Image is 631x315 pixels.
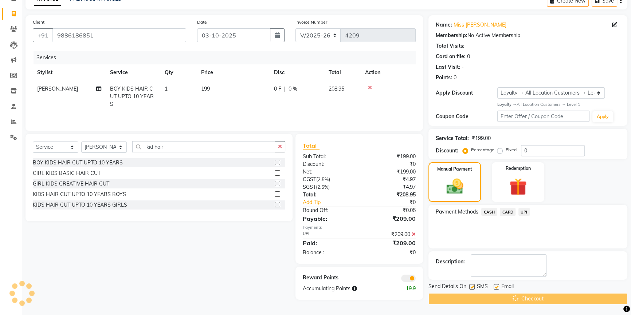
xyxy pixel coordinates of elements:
[33,28,53,42] button: +91
[472,135,491,142] div: ₹199.00
[481,208,497,216] span: CASH
[359,191,421,199] div: ₹208.95
[359,239,421,247] div: ₹209.00
[303,224,416,231] div: Payments
[295,19,327,25] label: Invoice Number
[518,208,530,216] span: UPI
[106,64,160,81] th: Service
[201,85,210,92] span: 199
[165,85,168,92] span: 1
[37,85,78,92] span: [PERSON_NAME]
[297,274,359,282] div: Reward Points
[436,74,452,81] div: Points:
[428,283,466,292] span: Send Details On
[436,147,458,155] div: Discount:
[270,64,324,81] th: Disc
[471,147,494,153] label: Percentage
[33,180,109,188] div: GIRL KIDS CREATIVE HAIR CUT
[369,199,421,206] div: ₹0
[284,85,286,93] span: |
[33,201,127,209] div: KIDS HAIR CUT UPTO 10 YEARS GIRLS
[436,32,620,39] div: No Active Membership
[497,111,589,122] input: Enter Offer / Coupon Code
[33,170,101,177] div: GIRL KIDS BASIC HAIR CUT
[441,177,469,196] img: _cash.svg
[361,64,416,81] th: Action
[33,159,123,167] div: BOY KIDS HAIR CUT UPTO 10 YEARS
[297,199,370,206] a: Add Tip
[390,285,421,292] div: 19.9
[34,51,421,64] div: Services
[297,249,359,256] div: Balance :
[197,19,207,25] label: Date
[318,176,329,182] span: 2.5%
[33,19,44,25] label: Client
[462,63,464,71] div: -
[359,231,421,238] div: ₹209.00
[506,147,517,153] label: Fixed
[436,63,460,71] div: Last Visit:
[436,21,452,29] div: Name:
[436,32,467,39] div: Membership:
[297,191,359,199] div: Total:
[592,111,613,122] button: Apply
[132,141,275,152] input: Search or Scan
[297,207,359,214] div: Round Off:
[437,166,472,172] label: Manual Payment
[436,258,465,266] div: Description:
[289,85,297,93] span: 0 %
[33,191,126,198] div: KIDS HAIR CUT UPTO 10 YEARS BOYS
[197,64,270,81] th: Price
[303,142,320,149] span: Total
[297,160,359,168] div: Discount:
[297,285,391,292] div: Accumulating Points
[436,89,497,97] div: Apply Discount
[297,231,359,238] div: UPI
[297,239,359,247] div: Paid:
[297,176,359,183] div: ( )
[359,160,421,168] div: ₹0
[297,168,359,176] div: Net:
[454,21,506,29] a: Miss [PERSON_NAME]
[436,208,478,216] span: Payment Methods
[359,183,421,191] div: ₹4.97
[33,64,106,81] th: Stylist
[303,176,316,183] span: CGST
[436,113,497,120] div: Coupon Code
[504,176,532,198] img: _gift.svg
[500,208,516,216] span: CARD
[506,165,531,172] label: Redemption
[110,85,154,107] span: BOY KIDS HAIR CUT UPTO 10 YEARS
[454,74,456,81] div: 0
[436,42,465,50] div: Total Visits:
[436,135,469,142] div: Service Total:
[497,102,517,107] strong: Loyalty →
[359,176,421,183] div: ₹4.97
[274,85,281,93] span: 0 F
[359,249,421,256] div: ₹0
[477,283,488,292] span: SMS
[501,283,514,292] span: Email
[297,214,359,223] div: Payable:
[359,168,421,176] div: ₹199.00
[52,28,186,42] input: Search by Name/Mobile/Email/Code
[160,64,197,81] th: Qty
[467,53,470,60] div: 0
[317,184,328,190] span: 2.5%
[359,153,421,160] div: ₹199.00
[324,64,361,81] th: Total
[359,207,421,214] div: ₹0.05
[436,53,466,60] div: Card on file:
[497,101,620,108] div: All Location Customers → Level 1
[359,214,421,223] div: ₹209.00
[297,183,359,191] div: ( )
[303,184,316,190] span: SGST
[329,85,344,92] span: 208.95
[297,153,359,160] div: Sub Total:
